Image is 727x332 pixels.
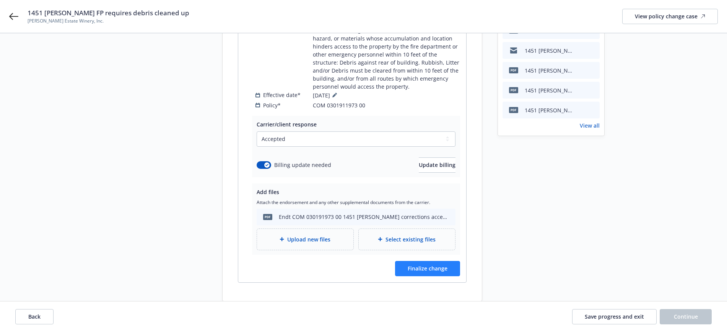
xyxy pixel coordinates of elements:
[585,313,644,320] span: Save progress and exit
[419,157,455,173] button: Update billing
[257,188,279,196] span: Add files
[577,47,584,55] button: download file
[622,9,718,24] a: View policy change case
[313,101,365,109] span: COM 0301911973 00
[385,235,436,243] span: Select existing files
[257,228,354,250] div: Upload new files
[408,265,447,272] span: Finalize change
[419,161,455,168] span: Update billing
[287,235,330,243] span: Upload new files
[358,228,455,250] div: Select existing files
[525,47,574,55] div: 1451 [PERSON_NAME] Corrections accepted. RE: Cal Fair Plan Notices
[263,91,301,99] span: Effective date*
[28,313,41,320] span: Back
[525,106,574,114] div: 1451 [PERSON_NAME] debris removal photo 1.pdf
[15,309,54,324] button: Back
[590,106,597,114] button: preview file
[590,66,597,74] button: preview file
[525,66,574,74] div: 1451 [PERSON_NAME] debris removal photo 3.pdf
[274,161,331,169] span: Billing update needed
[509,87,518,93] span: pdf
[590,86,597,94] button: preview file
[279,213,449,221] div: Endt COM 030191973 00 1451 [PERSON_NAME] corrections accepted no further action needed .pdf
[28,8,189,18] span: 1451 [PERSON_NAME] FP requires debris cleaned up
[313,91,339,100] span: [DATE]
[257,199,455,206] span: Attach the endorsement and any other supplemental documents from the carrier.
[674,313,698,320] span: Continue
[580,121,600,130] a: View all
[577,86,584,94] button: download file
[635,9,705,24] div: View policy change case
[263,214,272,220] span: pdf
[257,121,317,128] span: Carrier/client response
[509,107,518,113] span: pdf
[525,86,574,94] div: 1451 [PERSON_NAME] debris removal photo 2.pdf
[572,309,657,324] button: Save progress and exit
[263,101,281,109] span: Policy*
[28,18,189,24] span: [PERSON_NAME] Estate Winery, Inc.
[313,26,460,91] span: Exterior with foliage, clutter or debris that creates a fire hazard, or materials whose accumulat...
[577,106,584,114] button: download file
[509,67,518,73] span: pdf
[660,309,712,324] button: Continue
[395,261,460,276] button: Finalize change
[577,66,584,74] button: download file
[590,47,597,55] button: preview file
